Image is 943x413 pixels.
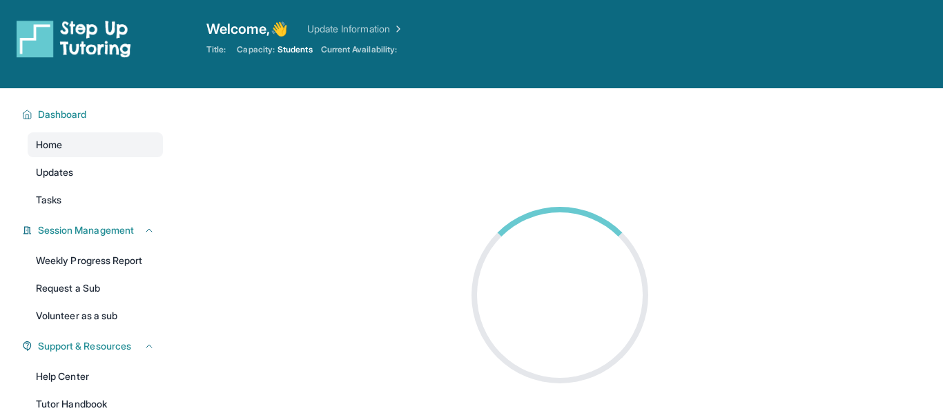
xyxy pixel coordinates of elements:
[278,44,313,55] span: Students
[28,276,163,301] a: Request a Sub
[32,108,155,121] button: Dashboard
[38,223,134,237] span: Session Management
[206,44,226,55] span: Title:
[28,132,163,157] a: Home
[307,22,404,36] a: Update Information
[28,160,163,185] a: Updates
[321,44,397,55] span: Current Availability:
[36,138,62,152] span: Home
[38,339,131,353] span: Support & Resources
[237,44,275,55] span: Capacity:
[390,22,404,36] img: Chevron Right
[36,193,61,207] span: Tasks
[206,19,288,39] span: Welcome, 👋
[28,364,163,389] a: Help Center
[38,108,87,121] span: Dashboard
[28,188,163,212] a: Tasks
[28,303,163,328] a: Volunteer as a sub
[17,19,131,58] img: logo
[36,165,74,179] span: Updates
[32,339,155,353] button: Support & Resources
[32,223,155,237] button: Session Management
[28,248,163,273] a: Weekly Progress Report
